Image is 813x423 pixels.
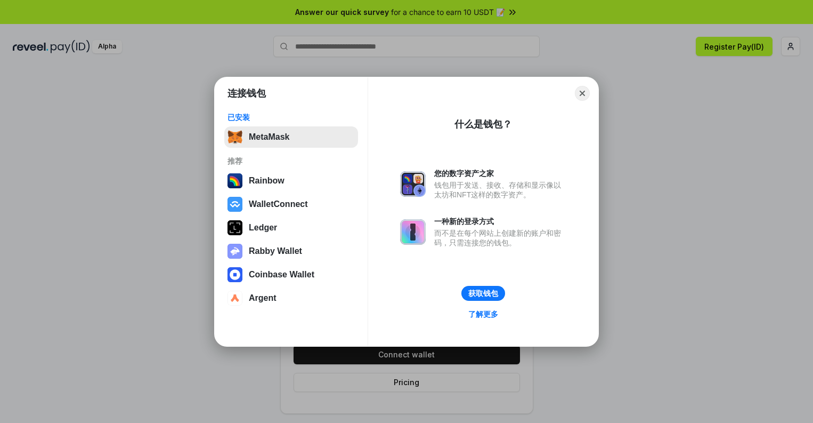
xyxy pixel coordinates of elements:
button: Close [575,86,590,101]
div: Ledger [249,223,277,233]
div: Rainbow [249,176,284,186]
h1: 连接钱包 [227,87,266,100]
a: 了解更多 [462,307,505,321]
div: 钱包用于发送、接收、存储和显示像以太坊和NFT这样的数字资产。 [434,180,566,199]
div: 什么是钱包？ [454,118,512,131]
button: Coinbase Wallet [224,264,358,285]
div: MetaMask [249,132,289,142]
div: Argent [249,293,277,303]
button: Argent [224,288,358,309]
button: WalletConnect [224,194,358,215]
button: Rainbow [224,170,358,191]
div: 已安装 [227,113,355,122]
button: Rabby Wallet [224,241,358,262]
div: 而不是在每个网站上创建新的账户和密码，只需连接您的钱包。 [434,228,566,248]
div: 一种新的登录方式 [434,217,566,226]
img: svg+xml,%3Csvg%20xmlns%3D%22http%3A%2F%2Fwww.w3.org%2F2000%2Fsvg%22%20fill%3D%22none%22%20viewBox... [227,244,242,259]
div: 获取钱包 [468,289,498,298]
div: Rabby Wallet [249,246,302,256]
img: svg+xml,%3Csvg%20width%3D%2228%22%20height%3D%2228%22%20viewBox%3D%220%200%2028%2028%22%20fill%3D... [227,267,242,282]
img: svg+xml,%3Csvg%20xmlns%3D%22http%3A%2F%2Fwww.w3.org%2F2000%2Fsvg%22%20fill%3D%22none%22%20viewBox... [400,219,426,245]
button: Ledger [224,217,358,238]
div: 您的数字资产之家 [434,169,566,178]
img: svg+xml,%3Csvg%20width%3D%22120%22%20height%3D%22120%22%20viewBox%3D%220%200%20120%20120%22%20fil... [227,173,242,188]
div: 了解更多 [468,309,498,319]
div: WalletConnect [249,199,308,209]
img: svg+xml,%3Csvg%20xmlns%3D%22http%3A%2F%2Fwww.w3.org%2F2000%2Fsvg%22%20width%3D%2228%22%20height%3... [227,220,242,235]
img: svg+xml,%3Csvg%20xmlns%3D%22http%3A%2F%2Fwww.w3.org%2F2000%2Fsvg%22%20fill%3D%22none%22%20viewBox... [400,171,426,197]
button: MetaMask [224,126,358,148]
div: Coinbase Wallet [249,270,314,280]
img: svg+xml,%3Csvg%20width%3D%2228%22%20height%3D%2228%22%20viewBox%3D%220%200%2028%2028%22%20fill%3D... [227,291,242,306]
img: svg+xml,%3Csvg%20width%3D%2228%22%20height%3D%2228%22%20viewBox%3D%220%200%2028%2028%22%20fill%3D... [227,197,242,212]
div: 推荐 [227,156,355,166]
button: 获取钱包 [461,286,505,301]
img: svg+xml,%3Csvg%20fill%3D%22none%22%20height%3D%2233%22%20viewBox%3D%220%200%2035%2033%22%20width%... [227,130,242,145]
